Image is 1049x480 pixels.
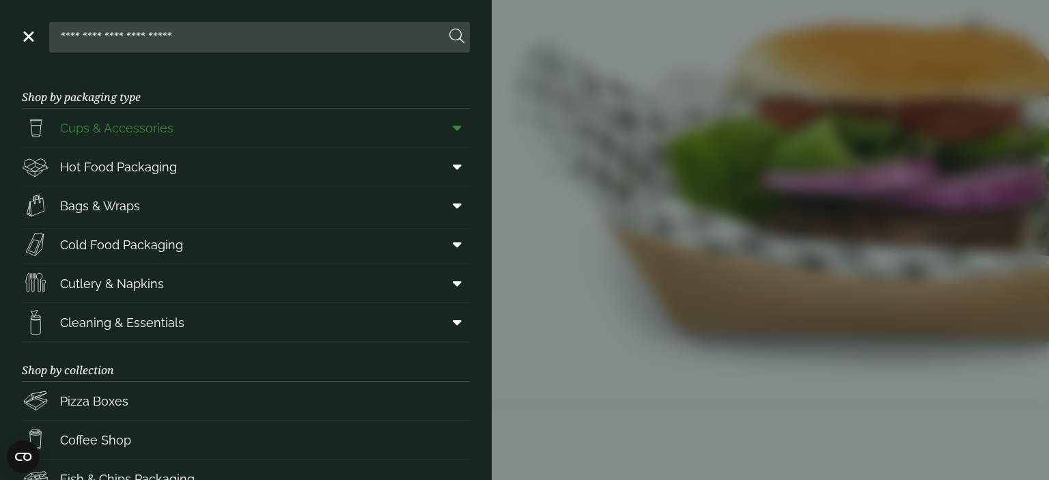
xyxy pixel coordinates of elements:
span: Coffee Shop [60,431,131,449]
span: Cutlery & Napkins [60,274,164,293]
button: Open CMP widget [7,440,40,473]
img: Paper_carriers.svg [22,192,49,219]
h3: Shop by packaging type [22,69,470,109]
a: Cold Food Packaging [22,225,470,264]
a: Hot Food Packaging [22,147,470,186]
img: PintNhalf_cup.svg [22,114,49,141]
img: Deli_box.svg [22,153,49,180]
span: Cups & Accessories [60,119,173,137]
a: Coffee Shop [22,421,470,459]
span: Cold Food Packaging [60,236,183,254]
a: Cutlery & Napkins [22,264,470,302]
a: Cups & Accessories [22,109,470,147]
span: Bags & Wraps [60,197,140,215]
img: open-wipe.svg [22,309,49,336]
a: Bags & Wraps [22,186,470,225]
span: Hot Food Packaging [60,158,177,176]
img: HotDrink_paperCup.svg [22,426,49,453]
a: Pizza Boxes [22,382,470,420]
img: Cutlery.svg [22,270,49,297]
span: Cleaning & Essentials [60,313,184,332]
img: Pizza_boxes.svg [22,387,49,414]
a: Cleaning & Essentials [22,303,470,341]
span: Pizza Boxes [60,392,128,410]
img: Sandwich_box.svg [22,231,49,258]
h3: Shop by collection [22,342,470,382]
